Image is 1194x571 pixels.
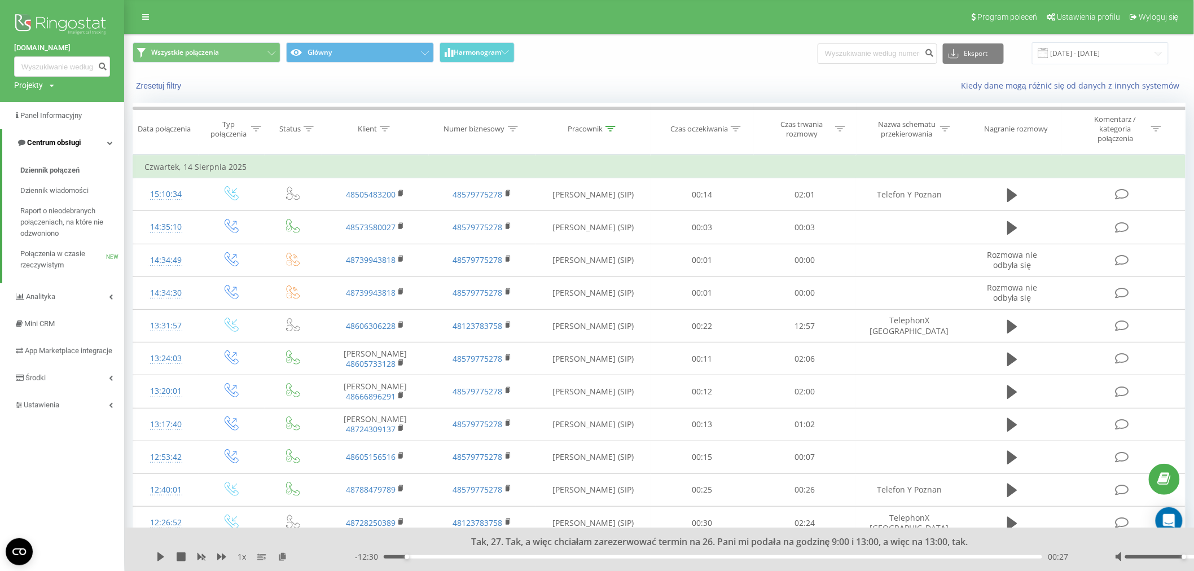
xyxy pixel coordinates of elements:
[2,129,124,156] a: Centrum obsługi
[322,375,429,408] td: [PERSON_NAME]
[856,310,963,342] td: TelephonX [GEOGRAPHIC_DATA]
[144,216,187,238] div: 14:35:10
[346,189,396,200] a: 48505483200
[753,244,856,276] td: 00:00
[346,451,396,462] a: 48605156516
[209,120,249,139] div: Typ połączenia
[535,310,651,342] td: [PERSON_NAME] (SIP)
[453,320,503,331] a: 48123783758
[535,408,651,441] td: [PERSON_NAME] (SIP)
[279,124,301,134] div: Status
[753,342,856,375] td: 02:06
[27,138,81,147] span: Centrum obsługi
[651,342,753,375] td: 00:11
[453,451,503,462] a: 48579775278
[20,165,80,176] span: Dziennik połączeń
[453,386,503,397] a: 48579775278
[753,408,856,441] td: 01:02
[144,315,187,337] div: 13:31:57
[14,42,110,54] a: [DOMAIN_NAME]
[877,120,937,139] div: Nazwa schematu przekierowania
[440,42,515,63] button: Harmonogram
[268,536,1161,548] div: Tak, 27. Tak, a więc chciałam zarezerwować termin na 26. Pani mi podała na godzinę 9:00 i 13:00, ...
[961,80,1186,91] a: Kiedy dane mogą różnić się od danych z innych systemów
[358,124,377,134] div: Klient
[651,178,753,211] td: 00:14
[322,342,429,375] td: [PERSON_NAME]
[1182,555,1187,559] div: Accessibility label
[24,319,55,328] span: Mini CRM
[322,408,429,441] td: [PERSON_NAME]
[856,473,963,506] td: Telefon Y Poznan
[346,320,396,331] a: 48606306228
[453,419,503,429] a: 48579775278
[987,282,1038,303] span: Rozmowa nie odbyła się
[133,81,187,91] button: Zresetuj filtry
[355,551,384,563] span: - 12:30
[651,375,753,408] td: 00:12
[977,12,1037,21] span: Program poleceń
[346,517,396,528] a: 48728250389
[651,408,753,441] td: 00:13
[1156,507,1183,534] div: Open Intercom Messenger
[133,156,1186,178] td: Czwartek, 14 Sierpnia 2025
[535,244,651,276] td: [PERSON_NAME] (SIP)
[20,160,124,181] a: Dziennik połączeń
[651,473,753,506] td: 00:25
[753,211,856,244] td: 00:03
[144,380,187,402] div: 13:20:01
[453,287,503,298] a: 48579775278
[651,211,753,244] td: 00:03
[535,375,651,408] td: [PERSON_NAME] (SIP)
[568,124,603,134] div: Pracownik
[20,111,82,120] span: Panel Informacyjny
[144,479,187,501] div: 12:40:01
[25,374,46,382] span: Środki
[535,178,651,211] td: [PERSON_NAME] (SIP)
[454,49,501,56] span: Harmonogram
[6,538,33,565] button: Open CMP widget
[943,43,1004,64] button: Eksport
[1082,115,1148,143] div: Komentarz / kategoria połączenia
[144,446,187,468] div: 12:53:42
[346,424,396,434] a: 48724309137
[651,310,753,342] td: 00:22
[535,211,651,244] td: [PERSON_NAME] (SIP)
[346,222,396,232] a: 48573580027
[535,473,651,506] td: [PERSON_NAME] (SIP)
[405,555,409,559] div: Accessibility label
[856,507,963,539] td: TelephonX [GEOGRAPHIC_DATA]
[772,120,832,139] div: Czas trwania rozmowy
[1057,12,1120,21] span: Ustawienia profilu
[346,287,396,298] a: 48739943818
[1139,12,1179,21] span: Wyloguj się
[856,178,963,211] td: Telefon Y Poznan
[144,512,187,534] div: 12:26:52
[535,342,651,375] td: [PERSON_NAME] (SIP)
[651,441,753,473] td: 00:15
[346,484,396,495] a: 48788479789
[651,244,753,276] td: 00:01
[346,254,396,265] a: 48739943818
[984,124,1048,134] div: Nagranie rozmowy
[144,183,187,205] div: 15:10:34
[453,189,503,200] a: 48579775278
[14,56,110,77] input: Wyszukiwanie według numeru
[144,282,187,304] div: 14:34:30
[753,507,856,539] td: 02:24
[286,42,434,63] button: Główny
[753,276,856,309] td: 00:00
[453,353,503,364] a: 48579775278
[133,42,280,63] button: Wszystkie połączenia
[20,205,118,239] span: Raport o nieodebranych połączeniach, na które nie odzwoniono
[453,517,503,528] a: 48123783758
[987,249,1038,270] span: Rozmowa nie odbyła się
[535,441,651,473] td: [PERSON_NAME] (SIP)
[444,124,505,134] div: Numer biznesowy
[20,201,124,244] a: Raport o nieodebranych połączeniach, na które nie odzwoniono
[26,292,55,301] span: Analityka
[753,310,856,342] td: 12:57
[535,507,651,539] td: [PERSON_NAME] (SIP)
[651,276,753,309] td: 00:01
[24,401,59,409] span: Ustawienia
